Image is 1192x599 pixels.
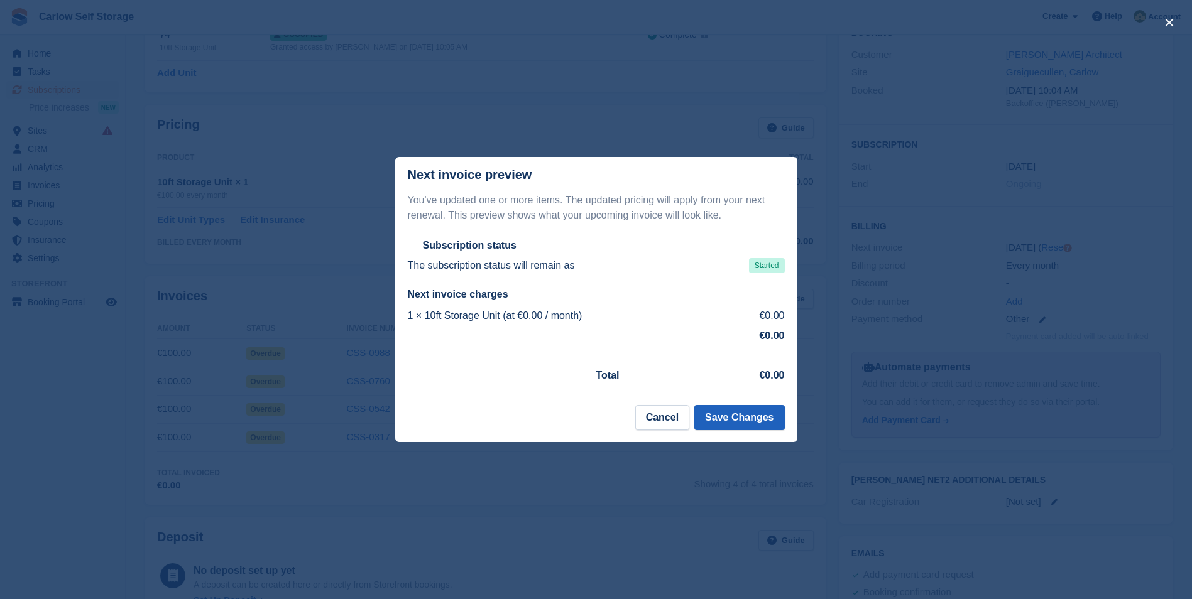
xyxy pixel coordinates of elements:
h2: Subscription status [423,239,517,252]
td: 1 × 10ft Storage Unit (at €0.00 / month) [408,306,737,326]
strong: €0.00 [759,330,784,341]
p: Next invoice preview [408,168,532,182]
p: You've updated one or more items. The updated pricing will apply from your next renewal. This pre... [408,193,785,223]
td: €0.00 [737,306,785,326]
h2: Next invoice charges [408,288,785,301]
span: Started [749,258,785,273]
button: Cancel [635,405,689,430]
p: The subscription status will remain as [408,258,575,273]
strong: €0.00 [759,370,784,380]
strong: Total [596,370,620,380]
button: Save Changes [694,405,784,430]
button: close [1159,13,1179,33]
